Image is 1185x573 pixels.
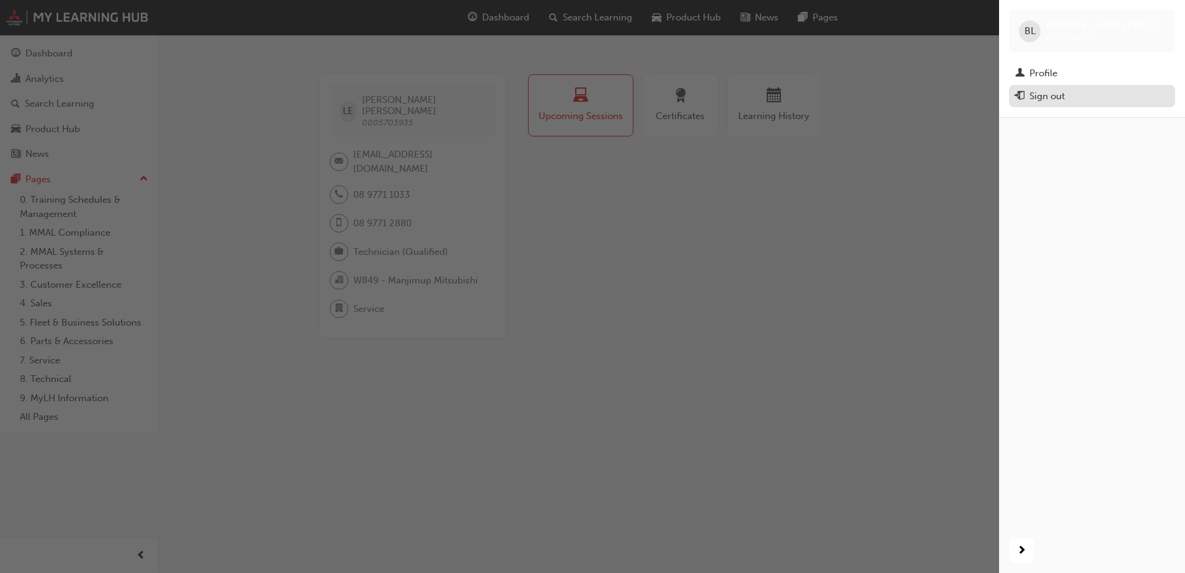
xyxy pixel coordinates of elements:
span: exit-icon [1015,91,1024,102]
span: 0005822163 [1046,32,1096,42]
span: [PERSON_NAME] LEFROY [1046,20,1157,31]
span: man-icon [1015,68,1024,79]
div: Sign out [1029,89,1065,104]
span: BL [1024,24,1036,38]
span: next-icon [1017,543,1026,559]
button: Sign out [1009,85,1175,108]
div: Profile [1029,66,1057,81]
a: Profile [1009,62,1175,85]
